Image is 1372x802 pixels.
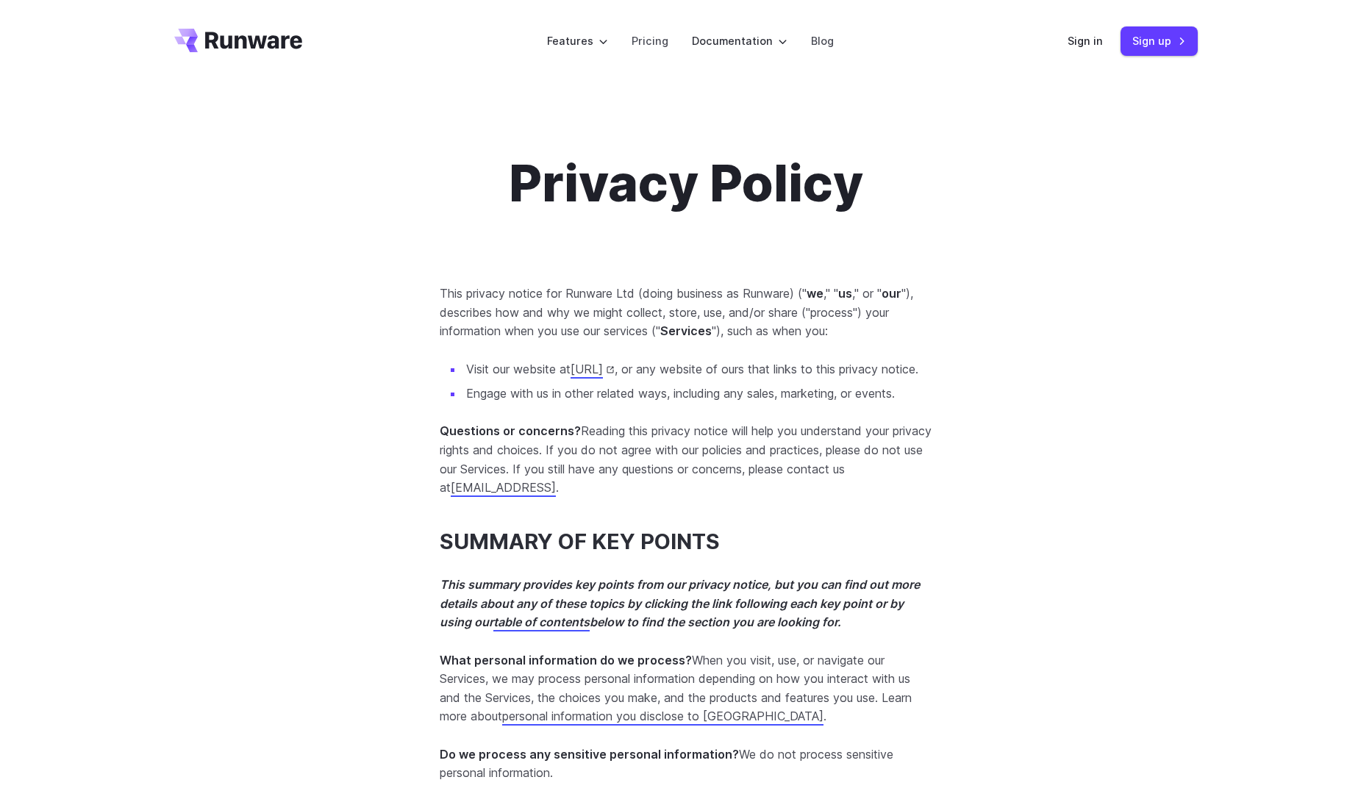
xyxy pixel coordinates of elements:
strong: our [882,286,901,301]
p: When you visit, use, or navigate our Services, we may process personal information depending on h... [440,651,932,726]
a: [URL] [571,362,615,376]
a: Go to / [174,29,302,52]
p: Reading this privacy notice will help you understand your privacy rights and choices. If you do n... [440,422,932,497]
strong: What personal information do we process? [440,653,692,667]
a: Sign in [1068,32,1103,49]
strong: us [838,286,852,301]
p: We do not process sensitive personal information. [440,745,932,783]
label: Features [547,32,608,49]
strong: Services [660,323,712,338]
a: personal information you disclose to [GEOGRAPHIC_DATA] [502,709,823,723]
li: Engage with us in other related ways, including any sales, marketing, or events. [463,384,932,404]
strong: This summary provides key points from our privacy notice, but you can find out more details about... [440,577,920,629]
strong: we [807,286,823,301]
a: Pricing [632,32,668,49]
a: table of contents [493,615,590,629]
label: Documentation [692,32,787,49]
a: Sign up [1121,26,1198,55]
a: [EMAIL_ADDRESS] [451,480,556,495]
p: This privacy notice for Runware Ltd (doing business as Runware) (" ," " ," or " "), describes how... [440,284,932,341]
h1: Privacy Policy [440,153,932,214]
strong: Do we process any sensitive personal information? [440,747,739,762]
a: Blog [811,32,834,49]
a: SUMMARY OF KEY POINTS [440,529,720,555]
li: Visit our website at , or any website of ours that links to this privacy notice. [463,360,932,379]
strong: Questions or concerns? [440,423,581,438]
